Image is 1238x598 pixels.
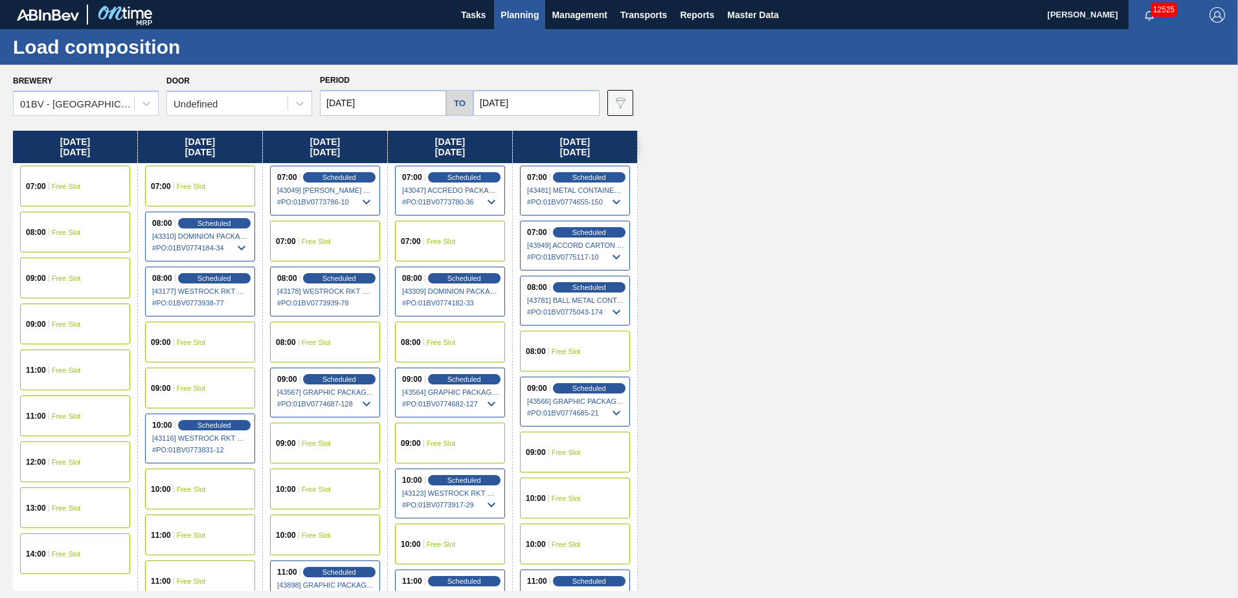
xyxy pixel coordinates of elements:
[152,274,172,282] span: 08:00
[552,540,581,548] span: Free Slot
[152,442,249,458] span: # PO : 01BV0773831-12
[151,485,171,493] span: 10:00
[527,577,547,585] span: 11:00
[427,540,456,548] span: Free Slot
[26,228,46,236] span: 08:00
[151,338,171,346] span: 09:00
[277,194,374,210] span: # PO : 01BV0773786-10
[152,295,249,311] span: # PO : 01BV0773938-77
[552,7,607,23] span: Management
[552,348,581,355] span: Free Slot
[174,98,218,109] div: Undefined
[52,412,81,420] span: Free Slot
[402,590,499,598] span: [43627] GRAPHIC PACKAGING INTERNATIONA - 0008221069
[197,219,231,227] span: Scheduled
[526,540,546,548] span: 10:00
[276,238,296,245] span: 07:00
[52,504,81,512] span: Free Slot
[26,550,46,558] span: 14:00
[527,186,624,194] span: [43481] METAL CONTAINER CORPORATION - 0008219743
[552,448,581,456] span: Free Slot
[322,173,356,181] span: Scheduled
[151,384,171,392] span: 09:00
[402,295,499,311] span: # PO : 01BV0774182-33
[152,232,249,240] span: [43310] DOMINION PACKAGING, INC. - 0008325026
[302,531,331,539] span: Free Slot
[513,131,637,163] div: [DATE] [DATE]
[152,240,249,256] span: # PO : 01BV0774184-34
[277,568,297,576] span: 11:00
[501,7,539,23] span: Planning
[527,173,547,181] span: 07:00
[526,448,546,456] span: 09:00
[427,238,456,245] span: Free Slot
[427,338,456,346] span: Free Slot
[263,131,387,163] div: [DATE] [DATE]
[459,7,488,23] span: Tasks
[26,320,46,328] span: 09:00
[401,540,421,548] span: 10:00
[620,7,667,23] span: Transports
[447,577,481,585] span: Scheduled
[607,90,633,116] button: icon-filter-gray
[402,194,499,210] span: # PO : 01BV0773780-36
[402,274,422,282] span: 08:00
[527,405,624,421] span: # PO : 01BV0774685-21
[151,577,171,585] span: 11:00
[277,396,374,412] span: # PO : 01BV0774687-128
[276,439,296,447] span: 09:00
[166,76,190,85] label: Door
[26,366,46,374] span: 11:00
[402,287,499,295] span: [43309] DOMINION PACKAGING, INC. - 0008325026
[1129,6,1170,24] button: Notifications
[402,476,422,484] span: 10:00
[572,384,606,392] span: Scheduled
[402,375,422,383] span: 09:00
[52,550,81,558] span: Free Slot
[26,183,46,190] span: 07:00
[277,295,374,311] span: # PO : 01BV0773939-78
[177,485,206,493] span: Free Slot
[152,434,249,442] span: [43116] WESTROCK RKT COMPANY CORRUGATE - 0008323370
[572,173,606,181] span: Scheduled
[473,90,600,116] input: mm/dd/yyyy
[322,375,356,383] span: Scheduled
[447,476,481,484] span: Scheduled
[526,348,546,355] span: 08:00
[277,173,297,181] span: 07:00
[320,90,446,116] input: mm/dd/yyyy
[402,388,499,396] span: [43564] GRAPHIC PACKAGING INTERNATIONA - 0008221069
[526,494,546,502] span: 10:00
[527,283,547,291] span: 08:00
[402,489,499,497] span: [43123] WESTROCK RKT COMPANY CORRUGATE - 0008323370
[552,494,581,502] span: Free Slot
[138,131,262,163] div: [DATE] [DATE]
[277,287,374,295] span: [43178] WESTROCK RKT COMPANY CORRUGATE - 0008323370
[151,531,171,539] span: 11:00
[527,384,547,392] span: 09:00
[197,421,231,429] span: Scheduled
[152,421,172,429] span: 10:00
[388,131,512,163] div: [DATE] [DATE]
[527,304,624,320] span: # PO : 01BV0775043-174
[613,95,628,111] img: icon-filter-gray
[447,274,481,282] span: Scheduled
[177,384,206,392] span: Free Slot
[302,439,331,447] span: Free Slot
[26,274,46,282] span: 09:00
[26,412,46,420] span: 11:00
[277,388,374,396] span: [43567] GRAPHIC PACKAGING INTERNATIONA - 0008221069
[52,320,81,328] span: Free Slot
[177,183,206,190] span: Free Slot
[402,577,422,585] span: 11:00
[52,183,81,190] span: Free Slot
[276,338,296,346] span: 08:00
[527,241,624,249] span: [43949] ACCORD CARTON CO - 0008329501
[727,7,778,23] span: Master Data
[177,577,206,585] span: Free Slot
[454,98,466,108] h5: to
[277,581,374,589] span: [43898] GRAPHIC PACKAGING INTERNATIONA - 0008221069
[427,439,456,447] span: Free Slot
[572,577,606,585] span: Scheduled
[17,9,79,21] img: TNhmsLtSVTkK8tSr43FrP2fwEKptu5GPRR3wAAAABJRU5ErkJggg==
